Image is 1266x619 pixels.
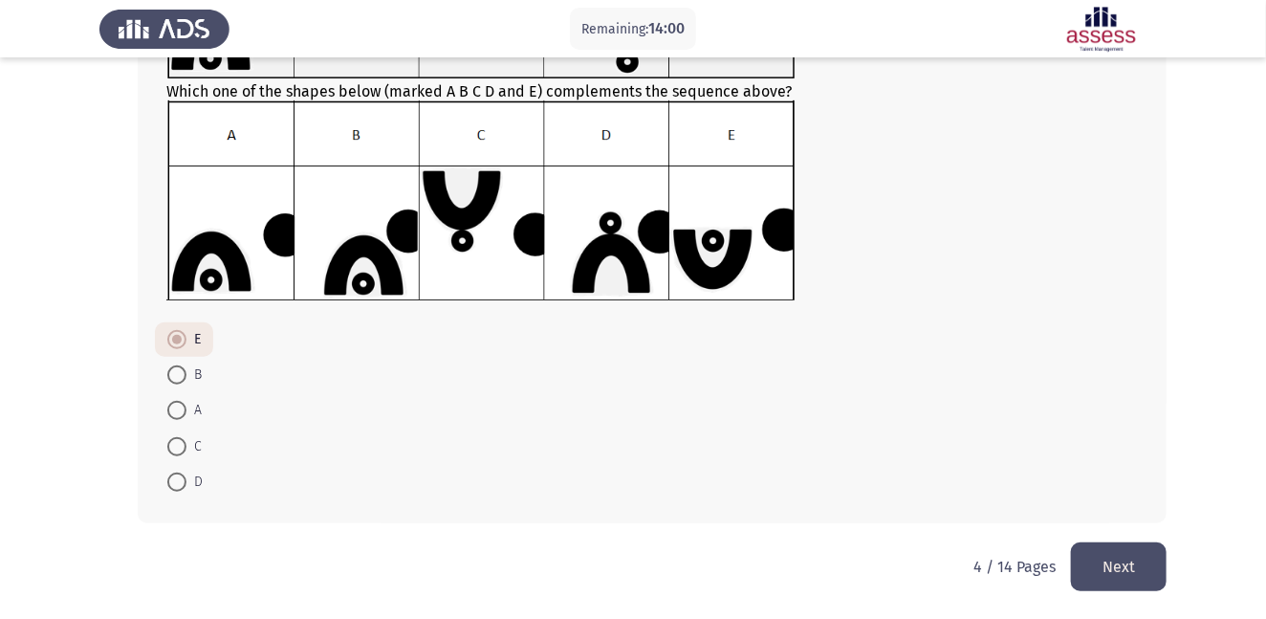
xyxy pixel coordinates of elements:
span: C [186,435,202,458]
img: Assessment logo of Focus 4 Module Assessment (IB- A/EN/AR) [1037,2,1167,55]
img: UkFYYV8wOTJfQi5wbmcxNjkxMzMwMjc4ODgw.png [166,100,795,299]
span: B [186,364,202,387]
p: Remaining: [581,17,685,41]
button: load next page [1071,542,1167,591]
img: Assess Talent Management logo [99,2,229,55]
span: D [186,471,203,494]
p: 4 / 14 Pages [973,558,1056,576]
span: A [186,399,202,422]
span: 14:00 [648,19,685,37]
span: E [186,328,201,351]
